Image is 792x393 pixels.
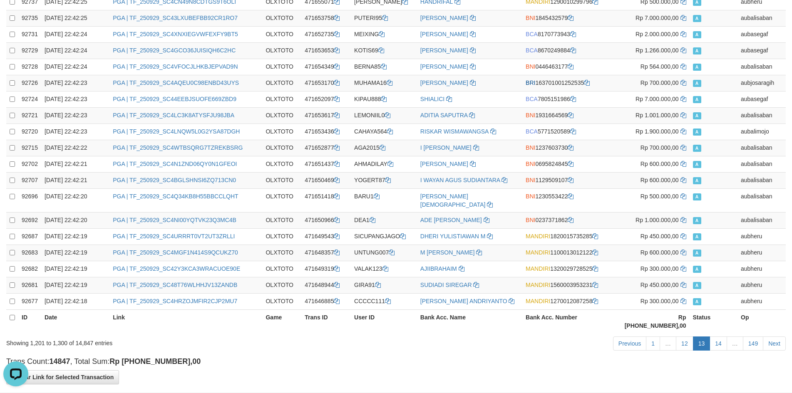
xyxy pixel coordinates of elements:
td: [DATE] 22:42:19 [41,228,109,245]
a: PGA | TF_250929_SC4LNQW5L0G2YSA87DGH [113,128,240,135]
td: [DATE] 22:42:19 [41,245,109,261]
td: [DATE] 22:42:18 [41,293,109,309]
td: [DATE] 22:42:23 [41,91,109,107]
td: 1270012087258 [522,293,616,309]
td: 1129509107 [522,172,616,188]
a: ADITIA SAPUTRA [420,112,468,119]
span: BNI [526,193,535,200]
a: PGA | TF_250929_SC4XNXIEGVWFEXFY9BT5 [113,31,238,37]
td: OLXTOTO [262,212,301,228]
td: CAHAYA564 [351,124,417,140]
th: ID [18,309,41,333]
a: PGA | TF_250929_SC4N1ZND06QY0N1GFEOI [113,161,237,167]
a: I WAYAN AGUS SUDIANTARA [420,177,500,183]
td: OLXTOTO [262,188,301,212]
td: [DATE] 22:42:23 [41,124,109,140]
span: Rp 1.266.000,00 [636,47,679,54]
a: PGA | TF_250929_SC4NI00YQTVK23Q3MC4B [113,217,236,223]
td: OLXTOTO [262,10,301,26]
td: BERNA85 [351,59,417,75]
td: MEIXING [351,26,417,42]
span: Rp 600.000,00 [641,161,679,167]
a: PGA | TF_250929_SC4AQEU0C98ENBD43UYS [113,79,239,86]
td: [DATE] 22:42:21 [41,156,109,172]
td: 92720 [18,124,41,140]
td: 1230553422 [522,188,616,212]
span: Rp 500.000,00 [641,193,679,200]
td: [DATE] 22:42:24 [41,59,109,75]
td: 471649319 [301,261,351,277]
td: YOGERT87 [351,172,417,188]
span: BNI [526,15,535,21]
a: ADE [PERSON_NAME] [420,217,482,223]
span: MANDIRI [526,282,550,288]
span: Rp 450.000,00 [641,282,679,288]
td: OLXTOTO [262,107,301,124]
span: Approved - Marked by aubheru [693,266,701,273]
strong: Rp [PHONE_NUMBER],00 [625,314,686,329]
td: OLXTOTO [262,75,301,91]
td: 471649543 [301,228,351,245]
span: MANDIRI [526,249,550,256]
span: Rp 300.000,00 [641,265,679,272]
a: [PERSON_NAME] [420,47,468,54]
a: [PERSON_NAME] [420,31,468,37]
td: PUTERI95 [351,10,417,26]
td: KIPAU888 [351,91,417,107]
span: Rp 1.000.000,00 [636,217,679,223]
td: 471652735 [301,26,351,42]
span: Rp 600.000,00 [641,249,679,256]
th: Bank Acc. Number [522,309,616,333]
a: I [PERSON_NAME] [420,144,472,151]
th: User ID [351,309,417,333]
a: PGA | TF_250929_SC42Y3KCA3WRACUOE90E [113,265,240,272]
a: [PERSON_NAME] [420,161,468,167]
a: 13 [693,336,710,351]
span: BNI [526,63,535,70]
td: 1237603730 [522,140,616,156]
div: Showing 1,201 to 1,300 of 14,847 entries [6,336,324,347]
td: 471651437 [301,156,351,172]
a: Next [763,336,786,351]
a: 12 [676,336,693,351]
td: LEMONIIL0 [351,107,417,124]
td: OLXTOTO [262,172,301,188]
span: Rp 2.000.000,00 [636,31,679,37]
td: AHMADILAY [351,156,417,172]
td: CCCCC111 [351,293,417,309]
a: [PERSON_NAME][DEMOGRAPHIC_DATA] [420,193,486,208]
td: aubalimojo [737,124,786,140]
td: AGA2015 [351,140,417,156]
span: Rp 1.900.000,00 [636,128,679,135]
th: Status [690,309,738,333]
span: Approved - Marked by aubheru [693,233,701,240]
a: 149 [743,336,763,351]
td: 92692 [18,212,41,228]
td: aubasegaf [737,26,786,42]
td: 471651418 [301,188,351,212]
a: [PERSON_NAME] [420,15,468,21]
strong: Rp [PHONE_NUMBER],00 [109,357,201,366]
td: 471648944 [301,277,351,293]
td: 471652877 [301,140,351,156]
a: PGA | TF_250929_SC43LXUBEFBB92CR1RO7 [113,15,238,21]
span: Approved - Marked by aubjosaragih [693,80,701,87]
a: PGA | TF_250929_SC4GCO36JUISIQH6C2HC [113,47,236,54]
td: UNTUNG007 [351,245,417,261]
th: Date [41,309,109,333]
td: 92702 [18,156,41,172]
span: Rp 600.000,00 [641,177,679,183]
td: 471650469 [301,172,351,188]
td: aubheru [737,228,786,245]
td: 92731 [18,26,41,42]
td: 92682 [18,261,41,277]
span: Approved - Marked by aubalisaban [693,193,701,200]
td: 5771520589 [522,124,616,140]
a: [PERSON_NAME] [420,63,468,70]
a: M [PERSON_NAME] [420,249,475,256]
td: [DATE] 22:42:24 [41,26,109,42]
td: aubalisaban [737,107,786,124]
span: Rp 450.000,00 [641,233,679,240]
span: MANDIRI [526,265,550,272]
td: aubheru [737,245,786,261]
